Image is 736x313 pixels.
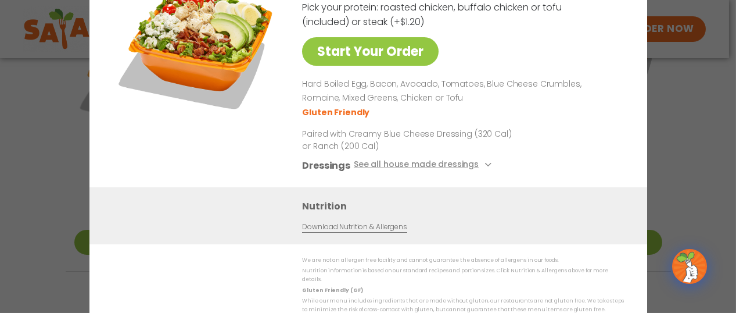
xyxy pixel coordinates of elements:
[353,158,494,173] button: See all house made dressings
[302,287,362,294] strong: Gluten Friendly (GF)
[302,106,371,119] li: Gluten Friendly
[302,128,517,152] p: Paired with Creamy Blue Cheese Dressing (320 Cal) or Ranch (200 Cal)
[302,256,624,265] p: We are not an allergen free facility and cannot guarantee the absence of allergens in our foods.
[302,37,439,66] a: Start Your Order
[302,199,630,214] h3: Nutrition
[302,266,624,284] p: Nutrition information is based on our standard recipes and portion sizes. Click Nutrition & Aller...
[673,250,706,283] img: wpChatIcon
[302,158,350,173] h3: Dressings
[302,222,407,233] a: Download Nutrition & Allergens
[302,77,619,105] p: Hard Boiled Egg, Bacon, Avocado, Tomatoes, Blue Cheese Crumbles, Romaine, Mixed Greens, Chicken o...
